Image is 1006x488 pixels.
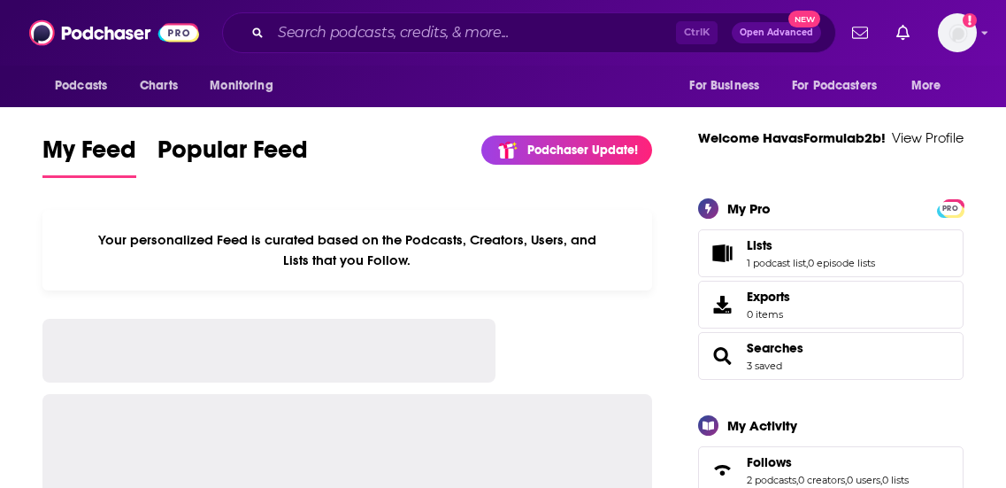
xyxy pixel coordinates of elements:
[792,74,877,98] span: For Podcasters
[911,74,941,98] span: More
[806,257,808,269] span: ,
[845,18,875,48] a: Show notifications dropdown
[140,74,178,98] span: Charts
[845,474,847,486] span: ,
[704,292,740,317] span: Exports
[940,200,961,213] a: PRO
[704,344,740,368] a: Searches
[899,69,964,103] button: open menu
[689,74,759,98] span: For Business
[940,202,961,215] span: PRO
[698,129,886,146] a: Welcome HavasFormulab2b!
[677,69,781,103] button: open menu
[747,454,792,470] span: Follows
[698,332,964,380] span: Searches
[747,289,790,305] span: Exports
[698,281,964,329] a: Exports
[676,21,718,44] span: Ctrl K
[157,135,308,178] a: Popular Feed
[704,241,740,266] a: Lists
[222,12,836,53] div: Search podcasts, credits, & more...
[880,474,882,486] span: ,
[882,474,909,486] a: 0 lists
[740,28,813,37] span: Open Advanced
[271,19,676,47] input: Search podcasts, credits, & more...
[42,135,136,175] span: My Feed
[732,22,821,43] button: Open AdvancedNew
[889,18,917,48] a: Show notifications dropdown
[938,13,977,52] img: User Profile
[747,237,875,253] a: Lists
[727,200,771,217] div: My Pro
[42,69,130,103] button: open menu
[938,13,977,52] button: Show profile menu
[892,129,964,146] a: View Profile
[42,135,136,178] a: My Feed
[963,13,977,27] svg: Add a profile image
[197,69,296,103] button: open menu
[747,237,772,253] span: Lists
[780,69,902,103] button: open menu
[796,474,798,486] span: ,
[29,16,199,50] img: Podchaser - Follow, Share and Rate Podcasts
[808,257,875,269] a: 0 episode lists
[42,210,652,290] div: Your personalized Feed is curated based on the Podcasts, Creators, Users, and Lists that you Follow.
[527,143,638,158] p: Podchaser Update!
[747,360,782,372] a: 3 saved
[747,308,790,321] span: 0 items
[788,11,820,27] span: New
[747,340,803,356] a: Searches
[747,474,796,486] a: 2 podcasts
[210,74,273,98] span: Monitoring
[55,74,107,98] span: Podcasts
[847,474,880,486] a: 0 users
[938,13,977,52] span: Logged in as HavasFormulab2b
[698,229,964,277] span: Lists
[157,135,308,175] span: Popular Feed
[727,417,797,434] div: My Activity
[704,458,740,483] a: Follows
[128,69,188,103] a: Charts
[747,454,909,470] a: Follows
[798,474,845,486] a: 0 creators
[747,257,806,269] a: 1 podcast list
